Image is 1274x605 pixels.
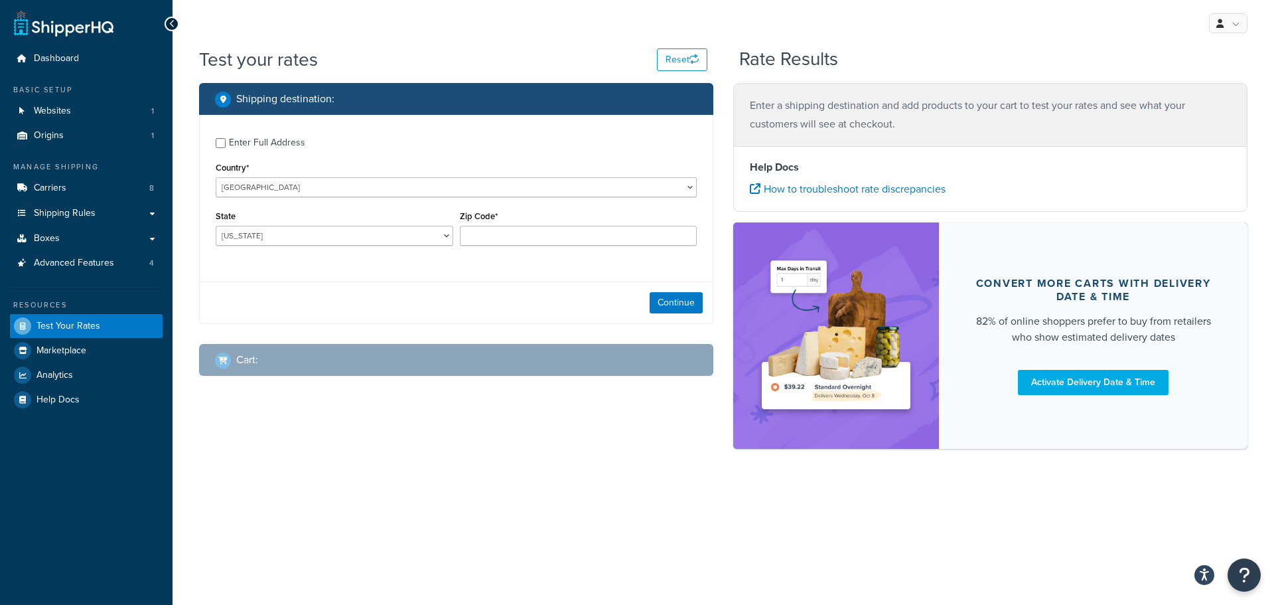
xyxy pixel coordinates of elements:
[10,99,163,124] a: Websites1
[10,176,163,201] li: Carriers
[151,106,154,117] span: 1
[236,93,334,105] h2: Shipping destination :
[739,49,838,70] h2: Rate Results
[971,277,1216,303] div: Convert more carts with delivery date & time
[10,124,163,148] li: Origins
[149,258,154,269] span: 4
[10,84,163,96] div: Basic Setup
[216,211,236,221] label: State
[34,106,71,117] span: Websites
[10,176,163,201] a: Carriers8
[34,208,96,219] span: Shipping Rules
[10,251,163,276] a: Advanced Features4
[971,313,1216,345] div: 82% of online shoppers prefer to buy from retailers who show estimated delivery dates
[216,163,249,173] label: Country*
[34,233,60,244] span: Boxes
[216,138,226,148] input: Enter Full Address
[460,211,498,221] label: Zip Code*
[10,124,163,148] a: Origins1
[36,321,100,332] span: Test Your Rates
[151,130,154,141] span: 1
[657,48,707,71] button: Reset
[149,183,154,194] span: 8
[36,370,73,381] span: Analytics
[10,161,163,173] div: Manage Shipping
[229,133,305,152] div: Enter Full Address
[1018,370,1168,395] a: Activate Delivery Date & Time
[34,258,114,269] span: Advanced Features
[34,183,66,194] span: Carriers
[199,46,318,72] h1: Test your rates
[10,300,163,311] div: Resources
[650,292,703,313] button: Continue
[34,130,64,141] span: Origins
[753,242,919,429] img: feature-image-ddt-36eae7f7280da8017bfb280eaccd9c446f90b1fe08728e4019434db127062ab4.png
[1228,559,1261,592] button: Open Resource Center
[236,354,258,366] h2: Cart :
[36,394,80,406] span: Help Docs
[750,181,946,197] a: How to troubleshoot rate discrepancies
[10,314,163,338] a: Test Your Rates
[750,159,1231,175] h4: Help Docs
[750,96,1231,133] p: Enter a shipping destination and add products to your cart to test your rates and see what your c...
[10,226,163,251] a: Boxes
[10,99,163,124] li: Websites
[36,345,86,357] span: Marketplace
[10,201,163,226] a: Shipping Rules
[10,388,163,412] a: Help Docs
[10,363,163,387] a: Analytics
[34,53,79,64] span: Dashboard
[10,251,163,276] li: Advanced Features
[10,46,163,71] a: Dashboard
[10,339,163,363] a: Marketplace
